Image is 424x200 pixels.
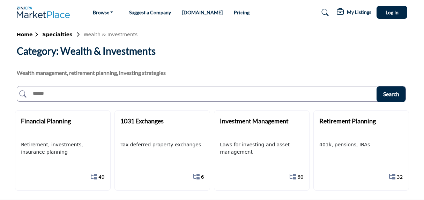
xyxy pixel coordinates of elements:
[91,174,97,179] i: Show All 49 Sub-Categories
[220,117,289,125] b: Investment Management
[182,9,223,15] a: [DOMAIN_NAME]
[98,171,105,184] a: 49
[120,117,164,125] b: 1031 Exchanges
[337,8,371,17] div: My Listings
[220,141,304,156] p: Laws for investing and asset management
[347,9,371,15] h5: My Listings
[234,9,250,15] a: Pricing
[386,9,399,15] span: Log In
[21,117,71,125] b: Financial Planning
[377,6,407,19] button: Log In
[17,32,42,37] b: Home
[397,171,403,184] a: 32
[129,9,171,15] a: Suggest a Company
[319,117,376,125] b: Retirement Planning
[21,141,105,156] p: Retirement, investments, insurance planning
[290,174,296,179] i: Show All 60 Sub-Categories
[42,32,72,37] b: Specialties
[17,67,166,79] p: Wealth management, retirement planning, investing strategies
[201,171,204,184] a: 6
[297,171,304,184] a: 60
[315,7,333,18] a: Search
[319,141,403,148] p: 401k, pensions, IRAs
[377,86,406,102] button: Search
[88,8,118,17] a: Browse
[193,174,200,179] i: Show All 6 Sub-Categories
[389,174,395,179] i: Show All 32 Sub-Categories
[383,91,399,97] span: Search
[17,7,73,18] img: Site Logo
[17,45,156,57] h2: Category: Wealth & Investments
[120,141,204,148] p: Tax deferred property exchanges
[83,32,137,37] span: Wealth & Investments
